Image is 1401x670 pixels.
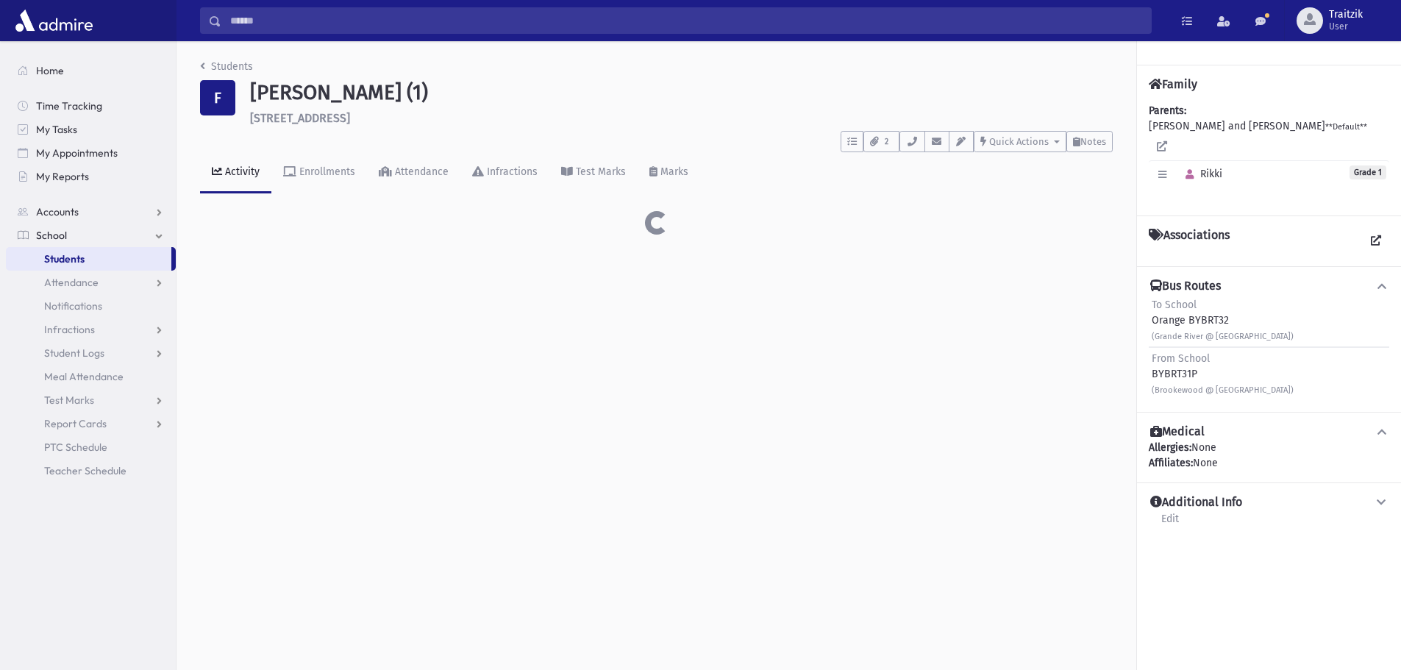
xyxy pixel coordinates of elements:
a: School [6,224,176,247]
span: Students [44,252,85,265]
a: Test Marks [6,388,176,412]
div: BYBRT31P [1152,351,1294,397]
h4: Bus Routes [1150,279,1221,294]
span: Report Cards [44,417,107,430]
a: My Tasks [6,118,176,141]
div: Test Marks [573,165,626,178]
a: Student Logs [6,341,176,365]
button: 2 [863,131,899,152]
div: Orange BYBRT32 [1152,297,1294,343]
a: Attendance [6,271,176,294]
b: Parents: [1149,104,1186,117]
a: Accounts [6,200,176,224]
h4: Medical [1150,424,1205,440]
a: Notifications [6,294,176,318]
a: PTC Schedule [6,435,176,459]
span: Rikki [1179,168,1222,180]
a: Home [6,59,176,82]
a: Teacher Schedule [6,459,176,482]
b: Affiliates: [1149,457,1193,469]
div: Attendance [392,165,449,178]
a: Enrollments [271,152,367,193]
h6: [STREET_ADDRESS] [250,111,1113,125]
span: Attendance [44,276,99,289]
button: Notes [1066,131,1113,152]
span: My Appointments [36,146,118,160]
a: My Reports [6,165,176,188]
button: Medical [1149,424,1389,440]
button: Bus Routes [1149,279,1389,294]
button: Quick Actions [974,131,1066,152]
span: User [1329,21,1363,32]
a: Test Marks [549,152,638,193]
small: (Brookewood @ [GEOGRAPHIC_DATA]) [1152,385,1294,395]
h1: [PERSON_NAME] (1) [250,80,1113,105]
span: To School [1152,299,1197,311]
div: Marks [657,165,688,178]
div: Activity [222,165,260,178]
span: My Reports [36,170,89,183]
div: None [1149,455,1389,471]
span: Accounts [36,205,79,218]
span: PTC Schedule [44,441,107,454]
a: View all Associations [1363,228,1389,254]
a: Infractions [460,152,549,193]
span: School [36,229,67,242]
span: Time Tracking [36,99,102,113]
span: Test Marks [44,393,94,407]
a: Attendance [367,152,460,193]
span: Meal Attendance [44,370,124,383]
a: Meal Attendance [6,365,176,388]
a: Marks [638,152,700,193]
a: Time Tracking [6,94,176,118]
h4: Additional Info [1150,495,1242,510]
div: None [1149,440,1389,471]
a: Report Cards [6,412,176,435]
a: My Appointments [6,141,176,165]
input: Search [221,7,1151,34]
small: (Grande River @ [GEOGRAPHIC_DATA]) [1152,332,1294,341]
button: Additional Info [1149,495,1389,510]
span: 2 [880,135,893,149]
span: Quick Actions [989,136,1049,147]
span: Infractions [44,323,95,336]
nav: breadcrumb [200,59,253,80]
b: Allergies: [1149,441,1191,454]
span: Student Logs [44,346,104,360]
h4: Family [1149,77,1197,91]
span: Home [36,64,64,77]
span: From School [1152,352,1210,365]
div: Infractions [484,165,538,178]
a: Edit [1161,510,1180,537]
span: Teacher Schedule [44,464,126,477]
span: My Tasks [36,123,77,136]
div: F [200,80,235,115]
span: Grade 1 [1350,165,1386,179]
div: Enrollments [296,165,355,178]
h4: Associations [1149,228,1230,254]
div: [PERSON_NAME] and [PERSON_NAME] [1149,103,1389,204]
img: AdmirePro [12,6,96,35]
a: Activity [200,152,271,193]
a: Students [200,60,253,73]
a: Students [6,247,171,271]
span: Notifications [44,299,102,313]
a: Infractions [6,318,176,341]
span: Traitzik [1329,9,1363,21]
span: Notes [1080,136,1106,147]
